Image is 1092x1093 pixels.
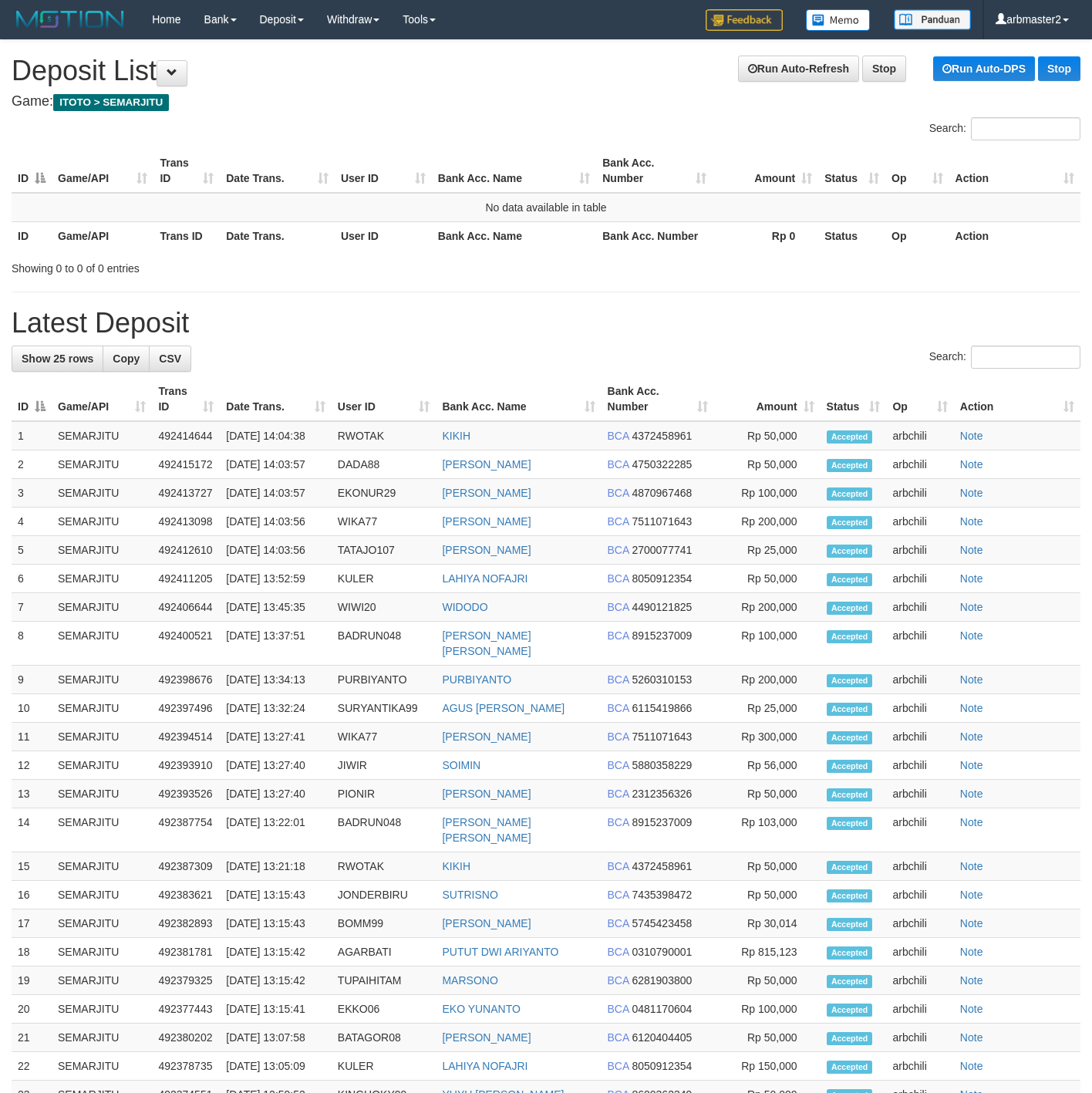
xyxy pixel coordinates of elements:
[885,149,949,193] th: Op: activate to sort column ascending
[960,1031,983,1044] a: Note
[960,974,983,987] a: Note
[442,860,470,872] a: KIKIH
[12,938,52,966] td: 18
[220,536,331,565] td: [DATE] 14:03:56
[220,377,331,421] th: Date Trans.: activate to sort column ascending
[960,816,983,828] a: Note
[442,974,497,987] a: MARSONO
[862,56,906,82] a: Stop
[159,353,181,365] span: CSV
[220,421,331,450] td: [DATE] 14:04:38
[12,450,52,479] td: 2
[152,881,220,909] td: 492383621
[960,730,983,743] a: Note
[706,9,783,31] img: Feedback.jpg
[886,622,953,666] td: arbchili
[442,730,531,743] a: [PERSON_NAME]
[152,622,220,666] td: 492400521
[332,536,436,565] td: TATAJO107
[632,430,692,442] span: Copy 4372458961 to clipboard
[632,702,692,714] span: Copy 6115419866 to clipboard
[152,479,220,508] td: 492413727
[332,852,436,881] td: RWOTAK
[442,673,511,686] a: PURBIYANTO
[608,889,629,901] span: BCA
[442,487,531,499] a: [PERSON_NAME]
[632,860,692,872] span: Copy 4372458961 to clipboard
[332,565,436,593] td: KULER
[886,421,953,450] td: arbchili
[608,816,629,828] span: BCA
[949,221,1080,250] th: Action
[960,544,983,556] a: Note
[713,221,818,250] th: Rp 0
[886,666,953,694] td: arbchili
[714,909,820,938] td: Rp 30,014
[442,430,470,442] a: KIKIH
[220,808,331,852] td: [DATE] 13:22:01
[960,629,983,642] a: Note
[442,889,497,901] a: SUTRISNO
[52,450,152,479] td: SEMARJITU
[960,702,983,714] a: Note
[608,487,629,499] span: BCA
[332,508,436,536] td: WIKA77
[608,730,629,743] span: BCA
[220,593,331,622] td: [DATE] 13:45:35
[827,430,873,444] span: Accepted
[152,508,220,536] td: 492413098
[827,703,873,716] span: Accepted
[608,458,629,471] span: BCA
[886,723,953,751] td: arbchili
[332,421,436,450] td: RWOTAK
[12,56,1080,86] h1: Deposit List
[332,780,436,808] td: PIONIR
[608,702,629,714] span: BCA
[220,479,331,508] td: [DATE] 14:03:57
[332,938,436,966] td: AGARBATI
[220,666,331,694] td: [DATE] 13:34:13
[714,593,820,622] td: Rp 200,000
[886,966,953,995] td: arbchili
[608,572,629,585] span: BCA
[12,909,52,938] td: 17
[220,751,331,780] td: [DATE] 13:27:40
[632,759,692,771] span: Copy 5880358229 to clipboard
[332,751,436,780] td: JIWIR
[949,149,1080,193] th: Action: activate to sort column ascending
[632,1003,692,1015] span: Copy 0481170604 to clipboard
[714,377,820,421] th: Amount: activate to sort column ascending
[12,593,52,622] td: 7
[220,450,331,479] td: [DATE] 14:03:57
[332,966,436,995] td: TUPAIHITAM
[12,694,52,723] td: 10
[12,421,52,450] td: 1
[929,346,1080,369] label: Search:
[714,565,820,593] td: Rp 50,000
[12,94,1080,110] h4: Game:
[608,1003,629,1015] span: BCA
[827,459,873,472] span: Accepted
[442,917,531,929] a: [PERSON_NAME]
[152,909,220,938] td: 492382893
[714,694,820,723] td: Rp 25,000
[12,995,52,1024] td: 20
[220,508,331,536] td: [DATE] 14:03:56
[960,889,983,901] a: Note
[52,536,152,565] td: SEMARJITU
[53,94,169,111] span: ITOTO > SEMARJITU
[886,536,953,565] td: arbchili
[52,694,152,723] td: SEMARJITU
[220,995,331,1024] td: [DATE] 13:15:41
[632,572,692,585] span: Copy 8050912354 to clipboard
[52,666,152,694] td: SEMARJITU
[12,149,52,193] th: ID: activate to sort column descending
[886,909,953,938] td: arbchili
[596,149,713,193] th: Bank Acc. Number: activate to sort column ascending
[442,601,487,613] a: WIDODO
[220,622,331,666] td: [DATE] 13:37:51
[608,759,629,771] span: BCA
[220,149,335,193] th: Date Trans.: activate to sort column ascending
[714,536,820,565] td: Rp 25,000
[886,881,953,909] td: arbchili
